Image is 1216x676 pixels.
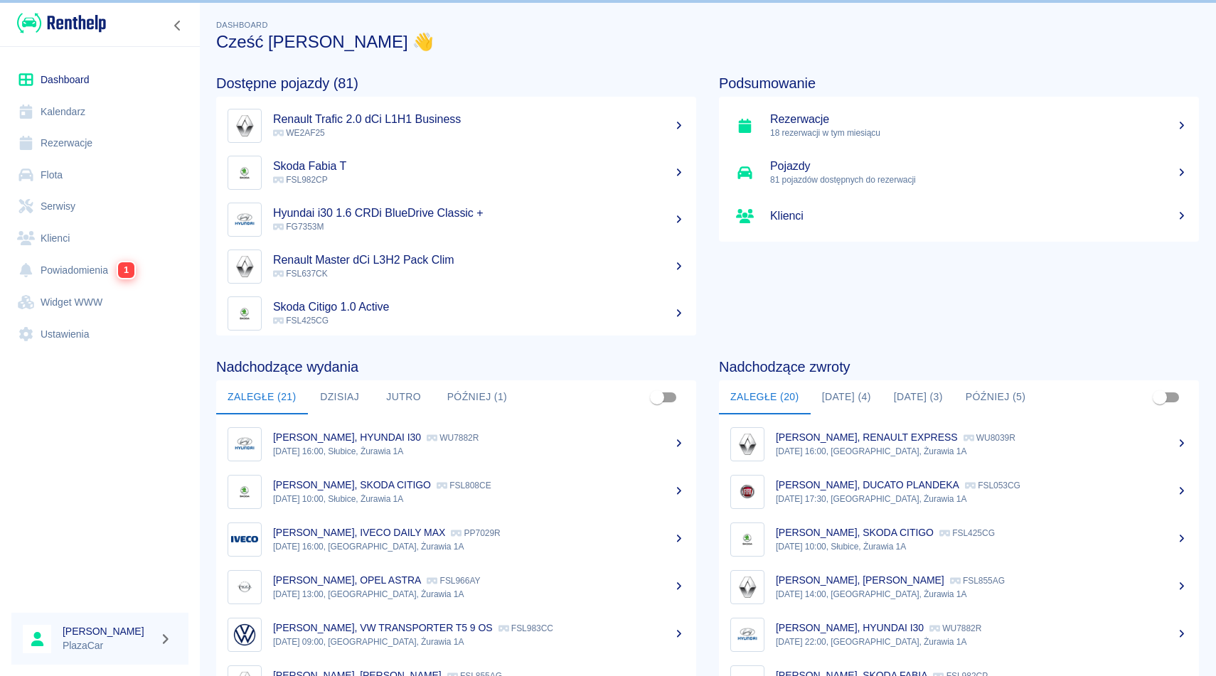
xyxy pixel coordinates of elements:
span: Pokaż przypisane tylko do mnie [644,384,671,411]
img: Image [734,526,761,553]
h6: [PERSON_NAME] [63,624,154,638]
span: Dashboard [216,21,268,29]
img: Image [231,431,258,458]
p: [PERSON_NAME], DUCATO PLANDEKA [776,479,959,490]
p: WU8039R [964,433,1015,443]
p: [DATE] 17:30, [GEOGRAPHIC_DATA], Żurawia 1A [776,493,1188,505]
button: Zaległe (20) [719,380,811,414]
img: Image [734,431,761,458]
a: Pojazdy81 pojazdów dostępnych do rezerwacji [719,149,1199,196]
a: ImageHyundai i30 1.6 CRDi BlueDrive Classic + FG7353M [216,196,696,243]
button: Później (1) [436,380,519,414]
img: Image [231,206,258,233]
p: [DATE] 13:00, [GEOGRAPHIC_DATA], Żurawia 1A [273,588,685,601]
span: WE2AF25 [273,128,325,138]
h5: Skoda Fabia T [273,159,685,173]
span: 1 [118,262,134,278]
a: Image[PERSON_NAME], [PERSON_NAME] FSL855AG[DATE] 14:00, [GEOGRAPHIC_DATA], Żurawia 1A [719,563,1199,611]
p: FSL808CE [437,481,491,490]
button: [DATE] (4) [811,380,882,414]
img: Image [734,574,761,601]
button: Zwiń nawigację [167,16,188,35]
img: Image [231,526,258,553]
img: Image [231,159,258,186]
img: Image [231,621,258,648]
a: Image[PERSON_NAME], SKODA CITIGO FSL808CE[DATE] 10:00, Słubice, Żurawia 1A [216,468,696,515]
p: [DATE] 22:00, [GEOGRAPHIC_DATA], Żurawia 1A [776,635,1188,648]
a: Klienci [11,222,188,254]
span: FSL637CK [273,269,328,279]
a: Widget WWW [11,286,188,318]
h5: Skoda Citigo 1.0 Active [273,300,685,314]
p: PlazaCar [63,638,154,653]
button: [DATE] (3) [882,380,954,414]
p: [PERSON_NAME], HYUNDAI I30 [776,622,924,633]
h5: Klienci [770,209,1188,223]
button: Dzisiaj [308,380,372,414]
button: Później (5) [954,380,1038,414]
h5: Renault Master dCi L3H2 Pack Clim [273,253,685,267]
p: [PERSON_NAME], HYUNDAI I30 [273,431,421,443]
p: WU7882R [929,623,981,633]
img: Image [231,112,258,139]
h3: Cześć [PERSON_NAME] 👋 [216,32,1199,52]
p: [DATE] 16:00, Słubice, Żurawia 1A [273,445,685,458]
p: [DATE] 10:00, Słubice, Żurawia 1A [776,540,1188,553]
p: [PERSON_NAME], SKODA CITIGO [273,479,431,490]
img: Image [231,478,258,505]
a: ImageRenault Trafic 2.0 dCi L1H1 Business WE2AF25 [216,102,696,149]
h5: Rezerwacje [770,112,1188,127]
p: 81 pojazdów dostępnych do rezerwacji [770,173,1188,186]
a: Image[PERSON_NAME], DUCATO PLANDEKA FSL053CG[DATE] 17:30, [GEOGRAPHIC_DATA], Żurawia 1A [719,468,1199,515]
h4: Nadchodzące zwroty [719,358,1199,375]
a: Image[PERSON_NAME], HYUNDAI I30 WU7882R[DATE] 16:00, Słubice, Żurawia 1A [216,420,696,468]
p: [DATE] 16:00, [GEOGRAPHIC_DATA], Żurawia 1A [776,445,1188,458]
h4: Dostępne pojazdy (81) [216,75,696,92]
a: ImageSkoda Fabia T FSL982CP [216,149,696,196]
p: [DATE] 09:00, [GEOGRAPHIC_DATA], Żurawia 1A [273,635,685,648]
p: [DATE] 14:00, [GEOGRAPHIC_DATA], Żurawia 1A [776,588,1188,601]
button: Zaległe (21) [216,380,308,414]
span: FSL425CG [273,316,329,326]
img: Image [231,300,258,327]
span: Pokaż przypisane tylko do mnie [1146,384,1173,411]
a: Ustawienia [11,318,188,350]
p: FSL053CG [965,481,1020,490]
a: ImageSkoda Citigo 1.0 Active FSL425CG [216,290,696,337]
p: WU7882R [427,433,479,443]
p: [DATE] 10:00, Słubice, Żurawia 1A [273,493,685,505]
a: Image[PERSON_NAME], IVECO DAILY MAX PP7029R[DATE] 16:00, [GEOGRAPHIC_DATA], Żurawia 1A [216,515,696,563]
p: FSL983CC [498,623,553,633]
h4: Nadchodzące wydania [216,358,696,375]
p: [PERSON_NAME], [PERSON_NAME] [776,574,944,586]
p: [PERSON_NAME], VW TRANSPORTER T5 9 OS [273,622,493,633]
p: FSL855AG [950,576,1005,586]
p: FSL966AY [427,576,480,586]
span: FSL982CP [273,175,328,185]
a: Renthelp logo [11,11,106,35]
a: Kalendarz [11,96,188,128]
a: Image[PERSON_NAME], SKODA CITIGO FSL425CG[DATE] 10:00, Słubice, Żurawia 1A [719,515,1199,563]
a: Image[PERSON_NAME], HYUNDAI I30 WU7882R[DATE] 22:00, [GEOGRAPHIC_DATA], Żurawia 1A [719,611,1199,658]
a: Klienci [719,196,1199,236]
img: Image [734,621,761,648]
p: FSL425CG [939,528,995,538]
h5: Renault Trafic 2.0 dCi L1H1 Business [273,112,685,127]
p: [PERSON_NAME], OPEL ASTRA [273,574,421,586]
h4: Podsumowanie [719,75,1199,92]
a: Rezerwacje [11,127,188,159]
img: Image [734,478,761,505]
a: Image[PERSON_NAME], VW TRANSPORTER T5 9 OS FSL983CC[DATE] 09:00, [GEOGRAPHIC_DATA], Żurawia 1A [216,611,696,658]
a: Serwisy [11,191,188,222]
a: Dashboard [11,64,188,96]
a: Image[PERSON_NAME], OPEL ASTRA FSL966AY[DATE] 13:00, [GEOGRAPHIC_DATA], Żurawia 1A [216,563,696,611]
p: 18 rezerwacji w tym miesiącu [770,127,1188,139]
p: [DATE] 16:00, [GEOGRAPHIC_DATA], Żurawia 1A [273,540,685,553]
h5: Pojazdy [770,159,1188,173]
a: Image[PERSON_NAME], RENAULT EXPRESS WU8039R[DATE] 16:00, [GEOGRAPHIC_DATA], Żurawia 1A [719,420,1199,468]
button: Jutro [372,380,436,414]
img: Image [231,253,258,280]
p: PP7029R [451,528,500,538]
h5: Hyundai i30 1.6 CRDi BlueDrive Classic + [273,206,685,220]
a: Powiadomienia1 [11,254,188,286]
